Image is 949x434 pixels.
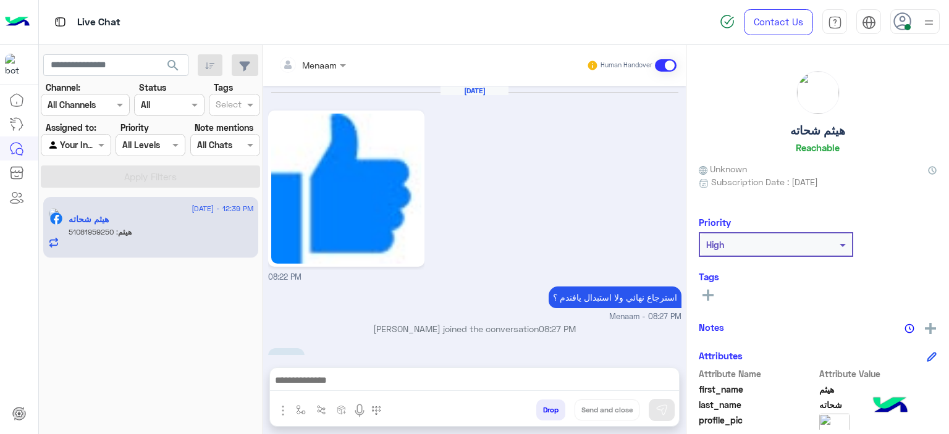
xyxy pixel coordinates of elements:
p: 11/8/2025, 8:27 PM [549,286,681,308]
img: picture [48,208,59,219]
label: Priority [120,121,149,134]
span: [DATE] - 12:39 PM [192,203,253,214]
small: Human Handover [601,61,652,70]
h6: Tags [699,271,937,282]
img: spinner [720,14,735,29]
button: Apply Filters [41,165,260,188]
img: send voice note [352,403,367,418]
span: 08:27 PM [539,323,576,334]
button: search [158,54,188,81]
span: first_name [699,383,817,396]
button: Drop [536,399,565,420]
button: Trigger scenario [311,399,332,420]
h6: Attributes [699,350,743,361]
span: هيثم [819,383,937,396]
div: Select [214,98,242,114]
span: 51081959250 [69,227,118,236]
h6: [DATE] [441,86,508,95]
a: tab [822,9,847,35]
h6: Priority [699,217,731,228]
img: 713415422032625 [5,54,27,76]
button: select flow [291,399,311,420]
img: send message [656,404,668,416]
img: picture [797,72,839,114]
img: select flow [296,405,306,415]
a: Contact Us [744,9,813,35]
p: Live Chat [77,14,120,31]
button: Send and close [575,399,639,420]
span: شحاته [819,398,937,411]
span: Unknown [699,162,747,175]
span: search [166,58,180,73]
span: Attribute Value [819,367,937,380]
img: make a call [371,406,381,415]
h5: هيثم شحاته [69,214,109,225]
label: Tags [214,81,233,94]
label: Channel: [46,81,80,94]
span: Menaam - 08:27 PM [609,311,681,323]
img: notes [905,323,914,333]
img: Trigger scenario [316,405,326,415]
label: Assigned to: [46,121,96,134]
span: Subscription Date : [DATE] [711,175,818,188]
img: add [925,323,936,334]
img: send attachment [276,403,290,418]
h6: Notes [699,322,724,333]
span: 08:22 PM [268,272,302,282]
img: create order [337,405,347,415]
span: last_name [699,398,817,411]
h5: هيثم شحاته [790,123,845,138]
img: Logo [5,9,30,35]
img: hulul-logo.png [869,385,912,428]
button: create order [332,399,352,420]
p: 11/8/2025, 8:28 PM [268,348,305,370]
h6: Reachable [796,142,840,153]
img: profile [921,15,937,30]
label: Note mentions [195,121,253,134]
img: tab [828,15,842,30]
img: tab [53,14,68,30]
img: tab [862,15,876,30]
span: Attribute Name [699,367,817,380]
p: [PERSON_NAME] joined the conversation [268,322,681,335]
span: هيثم [118,227,132,236]
img: 39178562_1505197616293642_5411344281094848512_n.png [271,114,421,264]
label: Status [139,81,166,94]
img: Facebook [50,212,62,225]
